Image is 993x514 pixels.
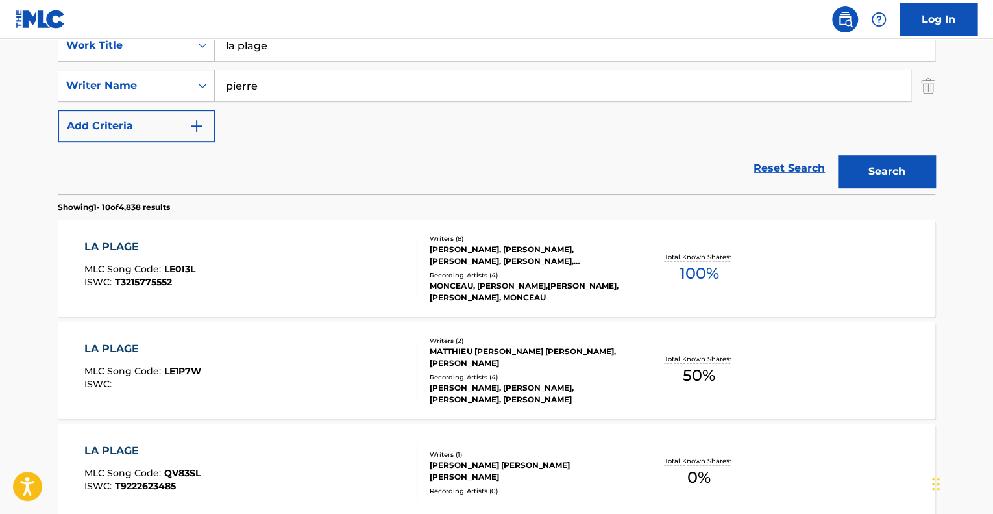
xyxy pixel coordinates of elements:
[430,486,626,496] div: Recording Artists ( 0 )
[430,346,626,369] div: MATTHIEU [PERSON_NAME] [PERSON_NAME], [PERSON_NAME]
[679,262,718,285] span: 100 %
[430,382,626,405] div: [PERSON_NAME], [PERSON_NAME], [PERSON_NAME], [PERSON_NAME]
[683,364,715,387] span: 50 %
[84,276,115,288] span: ISWC :
[430,270,626,280] div: Recording Artists ( 4 )
[189,118,204,134] img: 9d2ae6d4665cec9f34b9.svg
[84,480,115,492] span: ISWC :
[871,12,887,27] img: help
[164,263,195,275] span: LE0I3L
[932,465,940,504] div: Drag
[84,263,164,275] span: MLC Song Code :
[430,450,626,459] div: Writers ( 1 )
[837,12,853,27] img: search
[84,239,195,255] div: LA PLAGE
[866,6,892,32] div: Help
[84,443,201,459] div: LA PLAGE
[58,110,215,142] button: Add Criteria
[16,10,66,29] img: MLC Logo
[115,480,176,492] span: T9222623485
[430,459,626,483] div: [PERSON_NAME] [PERSON_NAME] [PERSON_NAME]
[664,252,733,262] p: Total Known Shares:
[58,201,170,213] p: Showing 1 - 10 of 4,838 results
[664,456,733,466] p: Total Known Shares:
[838,155,935,188] button: Search
[747,154,831,183] a: Reset Search
[66,78,183,94] div: Writer Name
[58,29,935,194] form: Search Form
[430,372,626,382] div: Recording Artists ( 4 )
[115,276,172,288] span: T3215775552
[58,220,935,317] a: LA PLAGEMLC Song Code:LE0I3LISWC:T3215775552Writers (8)[PERSON_NAME], [PERSON_NAME], [PERSON_NAME...
[164,365,201,377] span: LE1P7W
[164,467,201,479] span: QV83SL
[687,466,711,489] span: 0 %
[900,3,977,36] a: Log In
[430,234,626,244] div: Writers ( 8 )
[430,280,626,303] div: MONCEAU, [PERSON_NAME],[PERSON_NAME], [PERSON_NAME], MONCEAU
[66,38,183,53] div: Work Title
[921,70,935,102] img: Delete Criterion
[84,365,164,377] span: MLC Song Code :
[430,336,626,346] div: Writers ( 2 )
[430,244,626,267] div: [PERSON_NAME], [PERSON_NAME], [PERSON_NAME], [PERSON_NAME], [PERSON_NAME], [PERSON_NAME], [PERSON...
[928,452,993,514] iframe: Chat Widget
[84,341,201,357] div: LA PLAGE
[832,6,858,32] a: Public Search
[58,322,935,419] a: LA PLAGEMLC Song Code:LE1P7WISWC:Writers (2)MATTHIEU [PERSON_NAME] [PERSON_NAME], [PERSON_NAME]Re...
[84,467,164,479] span: MLC Song Code :
[84,378,115,390] span: ISWC :
[664,354,733,364] p: Total Known Shares:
